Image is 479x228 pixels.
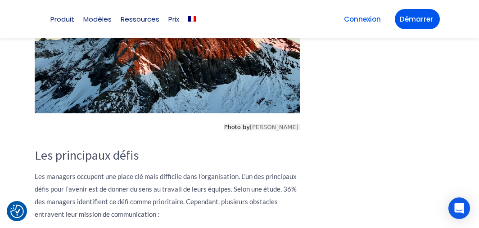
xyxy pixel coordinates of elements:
a: [PERSON_NAME] [250,124,298,130]
a: Produit [50,16,74,22]
a: Connexion [339,9,386,29]
p: Les managers occupent une place clé mais difficile dans l’organisation. L’un des principaux défis... [35,170,300,220]
a: Ressources [121,16,159,22]
div: Open Intercom Messenger [448,197,470,219]
button: Consent Preferences [10,205,24,218]
h3: Les principaux défis [35,148,300,163]
a: Prix [168,16,179,22]
img: Revisit consent button [10,205,24,218]
a: Démarrer [395,9,440,29]
a: Modèles [83,16,112,22]
img: Français [188,16,196,22]
span: Photo by [224,124,250,130]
